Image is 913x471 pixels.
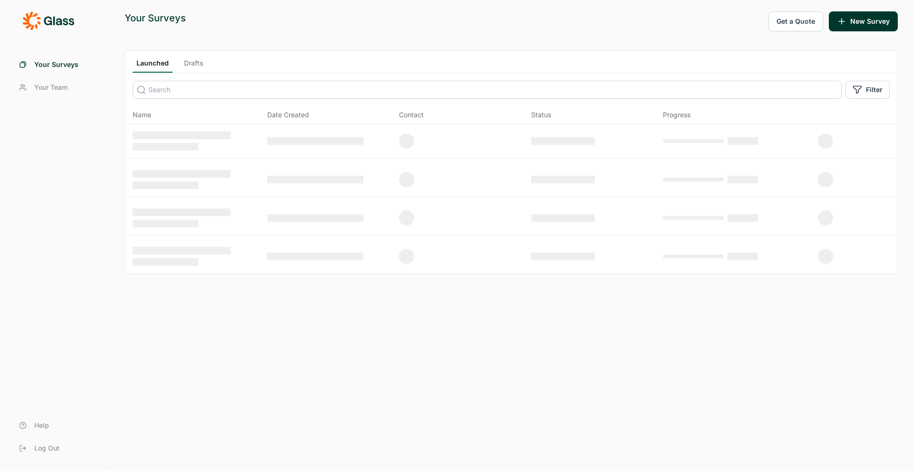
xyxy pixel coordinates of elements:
input: Search [133,81,842,99]
div: Progress [663,110,690,120]
span: Name [133,110,151,120]
a: Drafts [180,58,207,73]
span: Filter [866,85,883,94]
button: Filter [845,81,890,99]
span: Help [34,421,49,430]
span: Your Surveys [34,60,78,69]
button: New Survey [829,11,898,31]
button: Get a Quote [768,11,823,31]
span: Log Out [34,443,59,453]
div: Contact [399,110,424,120]
span: Your Team [34,83,68,92]
div: Status [531,110,551,120]
div: Your Surveys [125,11,186,25]
a: Launched [133,58,173,73]
span: Date Created [267,110,309,120]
